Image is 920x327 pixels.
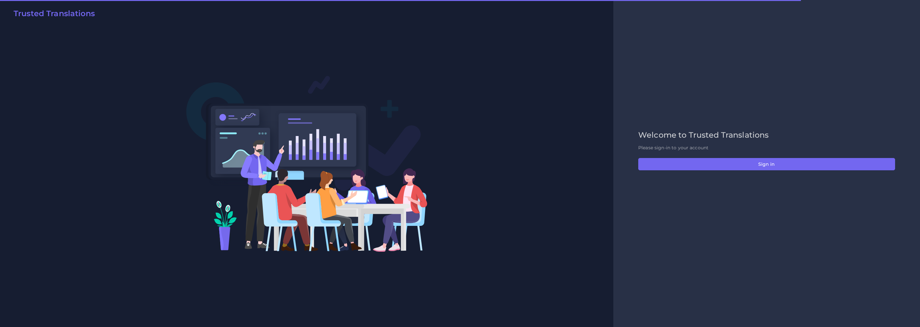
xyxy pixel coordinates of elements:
a: Trusted Translations [9,9,95,21]
button: Sign in [638,158,895,170]
h2: Welcome to Trusted Translations [638,131,895,140]
img: Login V2 [186,75,428,252]
p: Please sign-in to your account [638,144,895,151]
h2: Trusted Translations [14,9,95,18]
